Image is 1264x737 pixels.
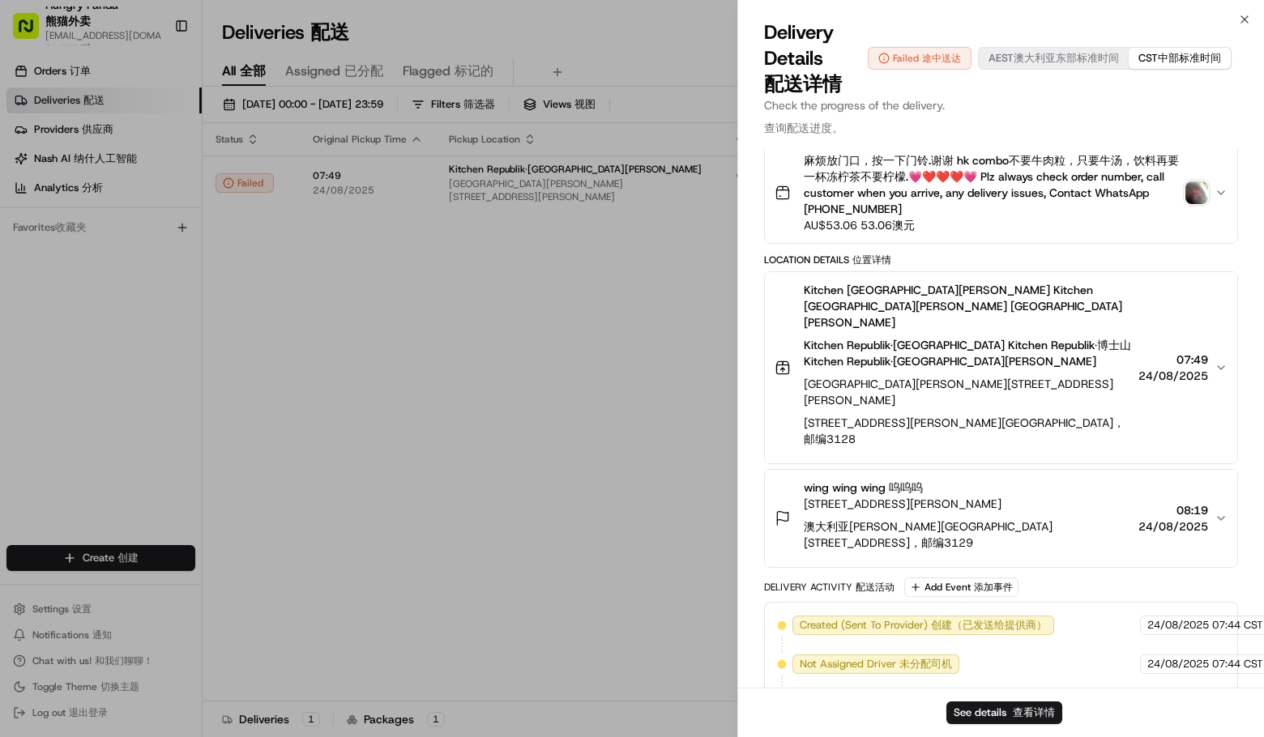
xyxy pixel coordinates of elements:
[765,272,1237,463] button: Kitchen [GEOGRAPHIC_DATA][PERSON_NAME] Kitchen [GEOGRAPHIC_DATA][PERSON_NAME] [GEOGRAPHIC_DATA][P...
[804,415,1125,446] span: [STREET_ADDRESS][PERSON_NAME][GEOGRAPHIC_DATA]，邮编3128
[765,143,1237,243] button: 麻烦放门口，按一下门铃.谢谢 hk combo不要牛肉粒，只要牛汤，饮料再要一杯冻柠茶不要柠檬.💗❤️❤️❤️💗 Plz always check order number, call cust...
[804,376,1132,454] span: [GEOGRAPHIC_DATA][PERSON_NAME][STREET_ADDRESS][PERSON_NAME]
[16,236,42,262] img: Bea Lacdao
[1138,368,1208,384] span: 24/08/2025
[114,401,196,414] a: Powered byPylon
[1014,51,1119,65] span: 澳大利亚东部标准时间
[764,253,1238,266] div: Location Details
[161,402,196,414] span: Pylon
[143,251,181,264] span: 8月19日
[153,362,260,378] span: API Documentation
[16,65,295,91] p: Welcome 👋
[804,217,1179,233] span: AU$53.06
[868,47,971,70] button: Failed 途中送达
[130,356,267,385] a: 💻API Documentation
[1138,351,1208,368] span: 07:49
[804,479,923,496] span: wing wing wing
[856,581,895,594] span: 配送活动
[251,207,295,227] button: See all
[275,160,295,179] button: Start new chat
[32,362,124,378] span: Knowledge Base
[10,356,130,385] a: 📗Knowledge Base
[1013,705,1055,719] span: 查看详情
[42,104,267,121] input: Clear
[1147,618,1209,633] span: 24/08/2025
[1185,181,1208,204] img: photo_proof_of_pickup image
[804,338,1131,368] span: Kitchen Republik·[GEOGRAPHIC_DATA] Kitchen Republik·博士山 Kitchen Republik·[GEOGRAPHIC_DATA][PERSON...
[16,155,45,184] img: 1736555255976-a54dd68f-1ca7-489b-9aae-adbdc363a1c4
[946,701,1062,724] button: See details 查看详情
[899,657,952,671] span: 未分配司机
[852,253,891,266] span: 位置详情
[764,19,868,97] span: Delivery Details
[974,581,1013,594] span: 添加事件
[765,470,1237,567] button: wing wing wing 呜呜呜[STREET_ADDRESS][PERSON_NAME]澳大利亚[PERSON_NAME][GEOGRAPHIC_DATA][STREET_ADDRESS]...
[931,618,1047,632] span: 创建（已发送给提供商）
[800,657,952,671] span: Not Assigned Driver
[135,251,140,264] span: •
[764,121,843,135] span: 查询配送进度。
[804,496,1132,557] span: [STREET_ADDRESS][PERSON_NAME]
[1129,48,1231,69] button: CST
[1138,502,1208,518] span: 08:19
[137,364,150,377] div: 💻
[922,52,961,65] span: 途中送达
[804,519,1053,550] span: 澳大利亚[PERSON_NAME][GEOGRAPHIC_DATA][STREET_ADDRESS]，邮编3129
[979,48,1129,69] button: AEST
[73,171,223,184] div: We're available if you need us!
[16,16,49,49] img: Nash
[1138,518,1208,535] span: 24/08/2025
[804,282,1132,376] span: Kitchen [GEOGRAPHIC_DATA][PERSON_NAME] Kitchen [GEOGRAPHIC_DATA][PERSON_NAME] [GEOGRAPHIC_DATA][P...
[764,71,842,97] span: 配送详情
[16,211,109,224] div: Past conversations
[868,47,971,70] div: Failed
[764,97,1238,143] p: Check the progress of the delivery.
[764,581,895,594] div: Delivery Activity
[860,218,915,232] span: 53.06澳元
[1147,657,1209,671] span: 24/08/2025
[53,295,59,308] span: •
[16,364,29,377] div: 📗
[904,577,1018,597] button: Add Event 添加事件
[34,155,63,184] img: 1753817452368-0c19585d-7be3-40d9-9a41-2dc781b3d1eb
[800,618,1047,633] span: Created (Sent To Provider)
[804,152,1179,217] span: 麻烦放门口，按一下门铃.谢谢 hk combo不要牛肉粒，只要牛汤，饮料再要一杯冻柠茶不要柠檬.💗❤️❤️❤️💗 Plz always check order number, call cust...
[62,295,100,308] span: 8月15日
[1158,51,1221,65] span: 中部标准时间
[50,251,131,264] span: [PERSON_NAME]
[32,252,45,265] img: 1736555255976-a54dd68f-1ca7-489b-9aae-adbdc363a1c4
[889,480,923,495] span: 呜呜呜
[73,155,266,171] div: Start new chat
